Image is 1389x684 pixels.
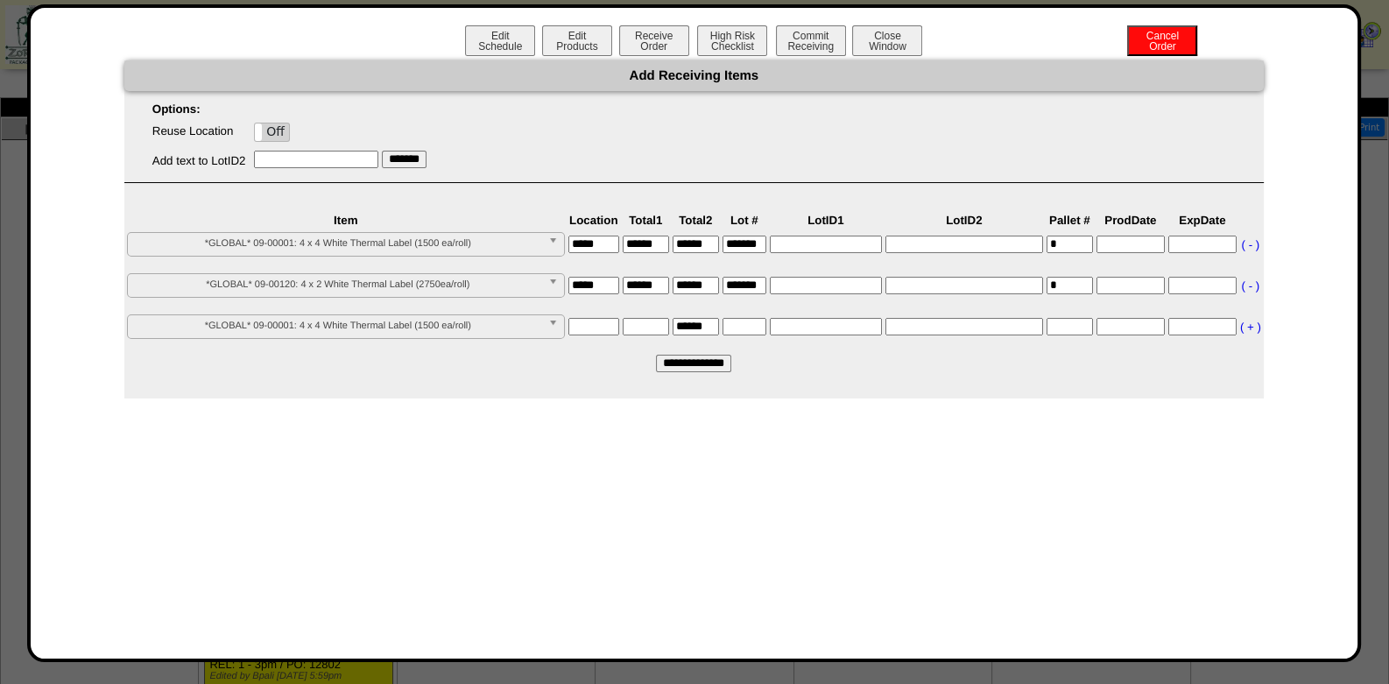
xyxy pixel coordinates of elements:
div: Add Receiving Items [124,60,1264,91]
th: ProdDate [1096,213,1166,228]
div: OnOff [254,123,290,142]
span: *GLOBAL* 09-00001: 4 x 4 White Thermal Label (1500 ea/roll) [135,233,541,254]
th: Total2 [672,213,720,228]
th: LotID1 [769,213,883,228]
th: Pallet # [1046,213,1094,228]
th: Total1 [622,213,670,228]
button: ReceiveOrder [619,25,689,56]
button: CloseWindow [852,25,922,56]
th: Location [568,213,620,228]
a: ( - ) [1241,279,1259,293]
th: ExpDate [1167,213,1237,228]
th: LotID2 [885,213,1044,228]
button: CommitReceiving [776,25,846,56]
a: ( + ) [1240,321,1261,334]
span: *GLOBAL* 09-00120: 4 x 2 White Thermal Label (2750ea/roll) [135,274,541,295]
label: Off [255,123,289,141]
button: EditSchedule [465,25,535,56]
a: High RiskChecklist [695,40,772,53]
p: Options: [124,102,1264,116]
label: Reuse Location [152,124,234,138]
span: *GLOBAL* 09-00001: 4 x 4 White Thermal Label (1500 ea/roll) [135,315,541,336]
button: CancelOrder [1127,25,1197,56]
button: High RiskChecklist [697,25,767,56]
a: CloseWindow [850,39,924,53]
th: Lot # [722,213,767,228]
button: EditProducts [542,25,612,56]
a: ( - ) [1241,238,1259,251]
label: Add text to LotID2 [152,154,246,167]
th: Item [126,213,566,228]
